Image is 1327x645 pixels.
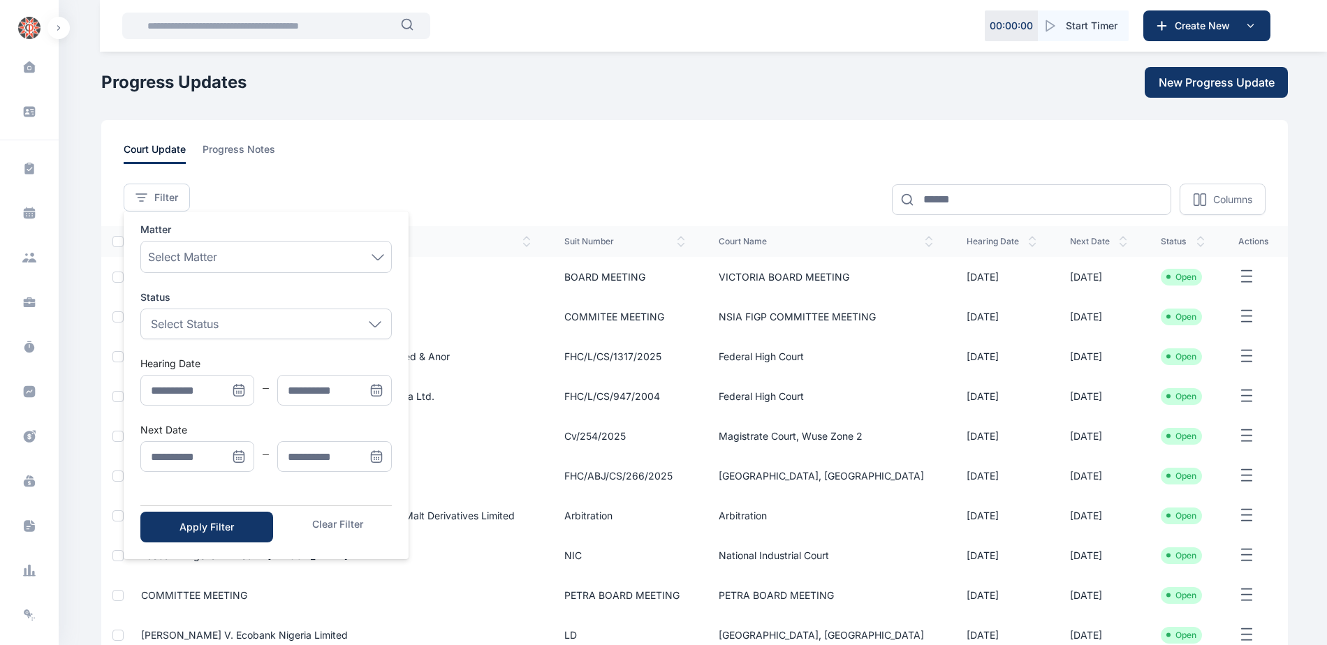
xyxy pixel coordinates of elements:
td: Arbitration [702,496,950,535]
p: Select Status [151,316,219,332]
td: [DATE] [1053,575,1144,615]
button: Filter [124,184,190,212]
span: Start Timer [1066,19,1117,33]
a: [PERSON_NAME] V. Ecobank Nigeria Limited [141,629,348,641]
td: [DATE] [950,336,1054,376]
td: [DATE] [1053,376,1144,416]
td: cv/254/2025 [548,416,702,456]
td: [DATE] [950,376,1054,416]
button: Columns [1180,184,1266,215]
span: court update [124,142,186,164]
td: FHC/L/CS/1317/2025 [548,336,702,376]
td: FHC/L/CS/947/2004 [548,376,702,416]
td: BOARD MEETING [548,257,702,297]
li: Open [1166,630,1196,641]
td: [DATE] [1053,257,1144,297]
td: NIC [548,535,702,575]
span: next date [1070,236,1127,247]
button: New Progress Update [1145,67,1288,98]
td: [DATE] [1053,297,1144,336]
span: actions [1238,236,1271,247]
li: Open [1166,272,1196,283]
td: VICTORIA BOARD MEETING [702,257,950,297]
td: COMMITEE MEETING [548,297,702,336]
li: Open [1166,470,1196,482]
li: Open [1166,351,1196,362]
td: PETRA BOARD MEETING [548,575,702,615]
h1: Progress Updates [101,71,247,94]
td: [DATE] [1053,496,1144,535]
a: COMMITTEE MEETING [141,589,247,601]
td: Magistrate Court, Wuse Zone 2 [702,416,950,456]
ul: Menu [124,212,409,559]
span: court name [719,236,933,247]
td: [DATE] [950,297,1054,336]
td: Arbitration [548,496,702,535]
p: Columns [1213,193,1252,207]
button: Apply Filter [140,512,273,542]
td: PETRA BOARD MEETING [702,575,950,615]
label: Next Date [140,424,187,436]
td: FHC/ABJ/CS/266/2025 [548,456,702,496]
li: Open [1166,550,1196,561]
p: 00 : 00 : 00 [990,19,1033,33]
span: Create New [1169,19,1242,33]
span: Matter [140,223,171,237]
td: [DATE] [950,496,1054,535]
span: hearing date [967,236,1037,247]
label: Status [140,290,392,304]
span: suit number [564,236,685,247]
button: Clear Filter [284,517,392,531]
span: Select Matter [148,249,217,265]
a: court update [124,142,203,164]
td: [DATE] [1053,336,1144,376]
button: Start Timer [1038,10,1129,41]
td: Federal High Court [702,336,950,376]
td: [DATE] [950,416,1054,456]
td: [DATE] [950,456,1054,496]
span: status [1161,236,1205,247]
li: Open [1166,391,1196,402]
label: Hearing Date [140,357,200,369]
td: Federal High Court [702,376,950,416]
td: [DATE] [950,535,1054,575]
li: Open [1166,510,1196,521]
td: [DATE] [950,575,1054,615]
td: [DATE] [1053,456,1144,496]
td: [DATE] [1053,535,1144,575]
li: Open [1166,431,1196,442]
a: progress notes [203,142,292,164]
td: National Industrial Court [702,535,950,575]
a: Ecobank Nigeria Limited v. [PERSON_NAME] [141,549,348,561]
span: progress notes [203,142,275,164]
td: [DATE] [1053,416,1144,456]
td: [DATE] [950,257,1054,297]
li: Open [1166,590,1196,601]
li: Open [1166,311,1196,322]
td: [GEOGRAPHIC_DATA], [GEOGRAPHIC_DATA] [702,456,950,496]
span: New Progress Update [1159,74,1275,91]
span: Filter [154,191,178,205]
td: NSIA FIGP COMMITTEE MEETING [702,297,950,336]
button: Create New [1143,10,1270,41]
div: Apply Filter [163,520,251,534]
